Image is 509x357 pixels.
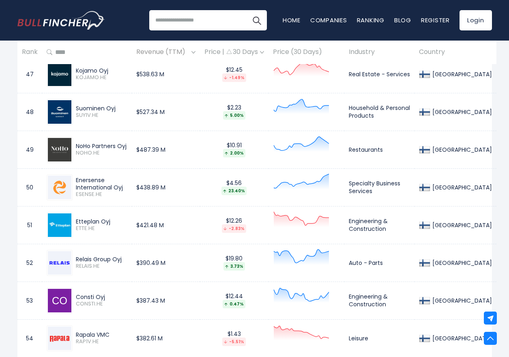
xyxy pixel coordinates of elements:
[76,112,127,119] span: SUY1V.HE
[223,149,245,157] div: 2.00%
[17,168,42,206] td: 50
[17,55,42,93] td: 47
[132,206,200,244] td: $421.48 M
[76,338,127,345] span: RAP1V.HE
[17,244,42,282] td: 52
[17,11,105,30] a: Go to homepage
[136,46,189,59] span: Revenue (TTM)
[221,187,247,195] div: 23.40%
[344,93,415,131] td: Household & Personal Products
[76,74,127,81] span: KOJAMO.HE
[132,55,200,93] td: $538.63 M
[421,16,450,24] a: Register
[344,41,415,65] th: Industry
[132,168,200,206] td: $438.89 M
[76,105,127,112] div: Suominen Oyj
[268,41,344,65] th: Price (30 Days)
[17,41,42,65] th: Rank
[222,73,246,82] div: -1.49%
[344,206,415,244] td: Engineering & Construction
[223,111,245,120] div: 5.00%
[430,335,492,342] div: [GEOGRAPHIC_DATA]
[283,16,301,24] a: Home
[48,138,71,161] img: NOHO.HE.png
[17,131,42,168] td: 49
[76,191,127,198] span: ESENSE.HE
[17,282,42,319] td: 53
[76,225,127,232] span: ETTE.HE
[76,176,127,191] div: Enersense International Oyj
[204,292,264,308] div: $12.44
[430,222,492,229] div: [GEOGRAPHIC_DATA]
[132,244,200,282] td: $390.49 M
[204,104,264,120] div: $2.23
[48,251,71,275] img: RELAIS.HE.png
[344,319,415,357] td: Leisure
[344,168,415,206] td: Specialty Business Services
[204,48,264,57] div: Price | 30 Days
[76,218,127,225] div: Etteplan Oyj
[48,100,71,124] img: SUY1V.HE.png
[394,16,411,24] a: Blog
[76,293,127,301] div: Consti Oyj
[204,66,264,82] div: $12.45
[17,93,42,131] td: 48
[204,142,264,157] div: $10.91
[430,184,492,191] div: [GEOGRAPHIC_DATA]
[204,179,264,195] div: $4.56
[357,16,384,24] a: Ranking
[344,282,415,319] td: Engineering & Construction
[344,55,415,93] td: Real Estate - Services
[76,301,127,308] span: CONSTI.HE
[76,263,127,270] span: RELAIS.HE
[48,213,71,237] img: ETTE.HE.png
[48,62,71,86] img: KOJAMO.HE.png
[17,206,42,244] td: 51
[204,255,264,271] div: $19.80
[17,319,42,357] td: 54
[76,256,127,263] div: Relais Group Oyj
[344,244,415,282] td: Auto - Parts
[310,16,347,24] a: Companies
[430,297,492,304] div: [GEOGRAPHIC_DATA]
[48,327,71,350] img: RAP1V.HE.png
[430,108,492,116] div: [GEOGRAPHIC_DATA]
[430,71,492,78] div: [GEOGRAPHIC_DATA]
[132,319,200,357] td: $382.61 M
[76,150,127,157] span: NOHO.HE
[460,10,492,30] a: Login
[132,282,200,319] td: $387.43 M
[204,330,264,346] div: $1.43
[132,93,200,131] td: $527.34 M
[17,11,105,30] img: Bullfincher logo
[76,331,127,338] div: Rapala VMC
[76,67,127,74] div: Kojamo Oyj
[415,41,496,65] th: Country
[48,176,71,199] img: ESENSE.HE.png
[223,262,245,271] div: 3.73%
[76,142,127,150] div: NoHo Partners Oyj
[132,131,200,168] td: $487.39 M
[222,224,246,233] div: -2.83%
[222,338,246,346] div: -5.51%
[344,131,415,168] td: Restaurants
[430,259,492,267] div: [GEOGRAPHIC_DATA]
[247,10,267,30] button: Search
[223,300,245,308] div: 0.47%
[430,146,492,153] div: [GEOGRAPHIC_DATA]
[204,217,264,233] div: $12.26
